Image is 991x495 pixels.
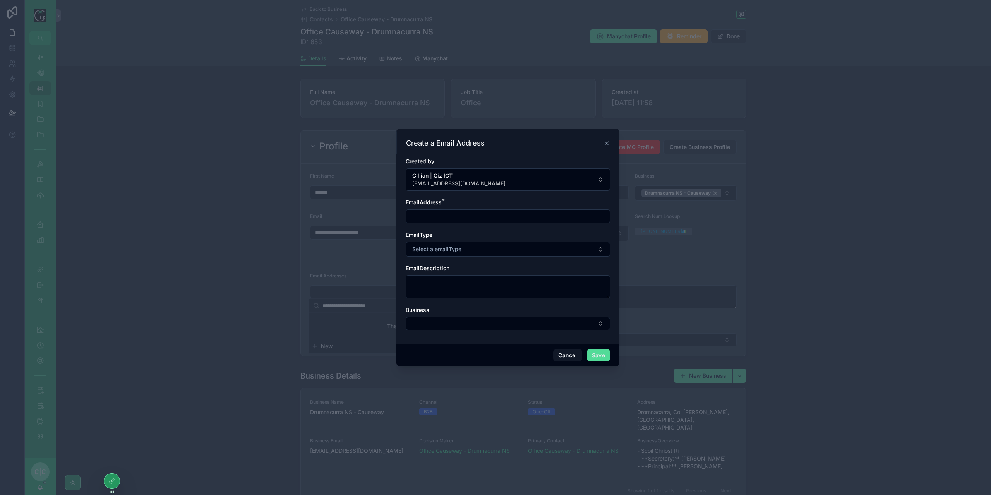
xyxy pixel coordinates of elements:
[553,349,582,361] button: Cancel
[406,231,432,238] span: EmailType
[406,265,449,271] span: EmailDescription
[587,349,610,361] button: Save
[406,199,442,206] span: EmailAddress
[412,180,506,187] span: [EMAIL_ADDRESS][DOMAIN_NAME]
[412,172,506,180] span: Cillian | Ciz ICT
[406,242,610,257] button: Select Button
[406,307,429,313] span: Business
[406,168,610,191] button: Select Button
[406,317,610,330] button: Select Button
[406,158,434,164] span: Created by
[412,245,461,253] span: Select a emailType
[406,139,485,148] h3: Create a Email Address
